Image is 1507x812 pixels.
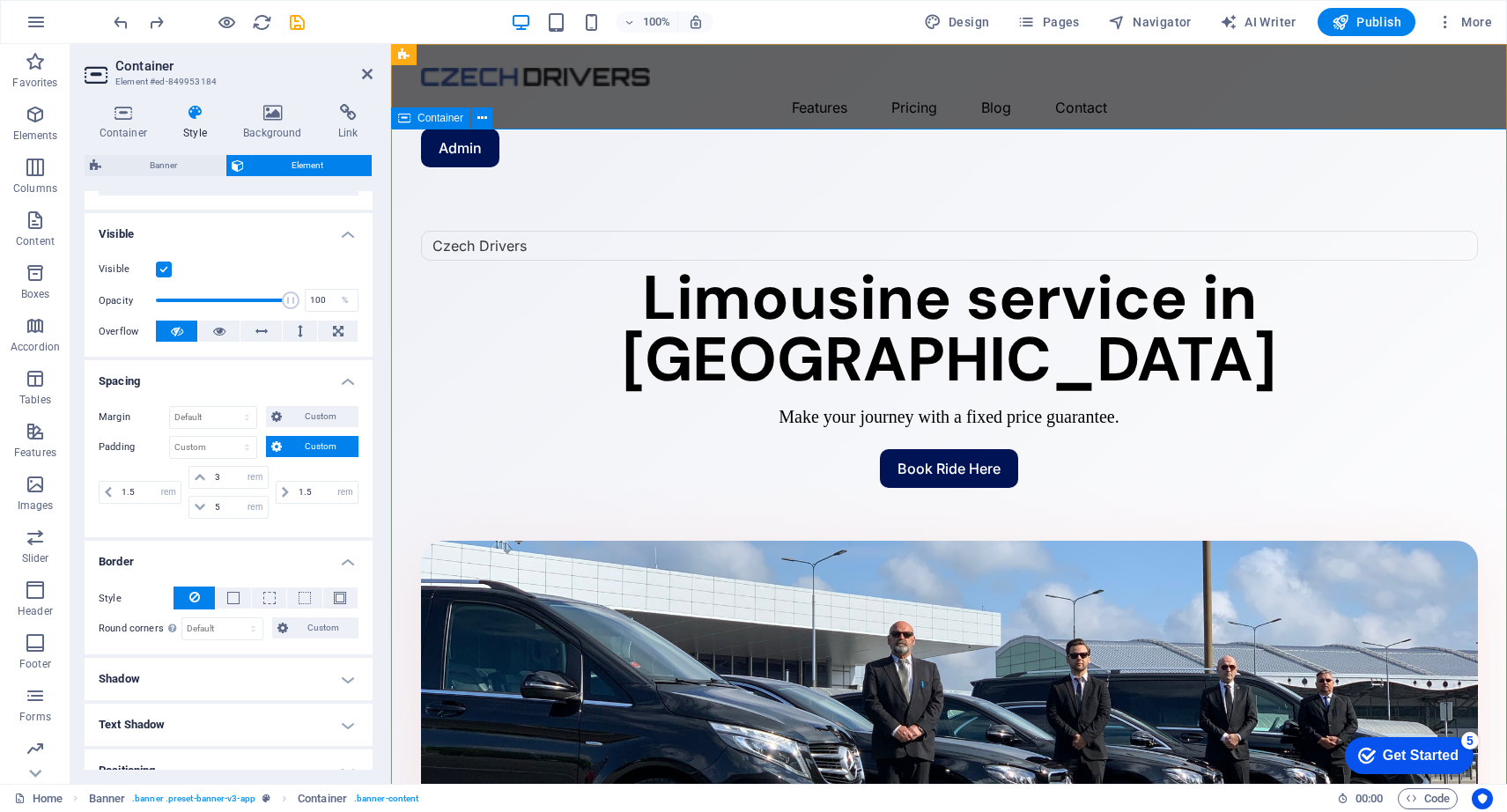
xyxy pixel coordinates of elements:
i: On resize automatically adjust zoom level to fit chosen device. [688,14,704,30]
p: Images [18,498,54,513]
p: Features [14,446,56,460]
button: undo [110,11,131,33]
span: . banner-content [354,788,418,809]
h4: Spacing [85,360,373,392]
label: Margin [99,407,169,428]
span: Element [249,155,367,176]
i: Redo: Change height (Ctrl+Y, ⌘+Y) [146,12,166,33]
div: 5 [130,4,148,21]
button: Design [917,8,997,36]
label: Padding [99,437,169,458]
span: Custom [287,406,353,427]
p: Header [18,604,53,618]
h4: Container [85,104,169,141]
div: % [333,290,358,311]
button: 100% [616,11,678,33]
button: Pages [1010,8,1086,36]
h4: Border [85,541,373,572]
span: Click to select. Double-click to edit [89,788,126,809]
button: Usercentrics [1472,788,1493,809]
h4: Background [229,104,324,141]
button: Custom [272,617,358,639]
label: Round corners [99,618,181,639]
h2: Container [115,58,373,74]
button: More [1429,8,1499,36]
p: Slider [22,551,49,565]
button: Publish [1318,8,1415,36]
span: More [1437,13,1492,31]
a: Click to cancel selection. Double-click to open Pages [14,788,63,809]
label: Style [99,588,174,609]
div: Get Started [52,19,128,35]
p: Accordion [11,340,60,354]
span: 00 00 [1356,788,1383,809]
span: Custom [287,436,353,457]
button: Custom [266,436,358,457]
span: Click to select. Double-click to edit [298,788,347,809]
p: Favorites [12,76,57,90]
h4: Shadow [85,658,373,700]
span: AI Writer [1220,13,1296,31]
span: Custom [293,617,353,639]
nav: breadcrumb [89,788,419,809]
button: Banner [85,155,225,176]
span: : [1368,792,1370,805]
span: Pages [1017,13,1079,31]
button: save [286,11,307,33]
span: . banner .preset-banner-v3-app [132,788,255,809]
p: Elements [13,129,58,143]
label: Visible [99,259,156,280]
h6: Session time [1337,788,1384,809]
h4: Style [169,104,229,141]
h3: Element #ed-849953184 [115,74,337,90]
p: Content [16,234,55,248]
h4: Visible [85,213,373,245]
p: Columns [13,181,57,196]
span: Banner [107,155,220,176]
span: Design [924,13,990,31]
p: Forms [19,710,51,724]
i: Save (Ctrl+S) [287,12,307,33]
span: Navigator [1108,13,1192,31]
span: Publish [1332,13,1401,31]
button: Custom [266,406,358,427]
button: Code [1398,788,1458,809]
label: Overflow [99,321,156,343]
h6: 100% [642,11,670,33]
button: redo [145,11,166,33]
h4: Text Shadow [85,704,373,746]
i: Undo: Change height (Ctrl+Z) [111,12,131,33]
p: Footer [19,657,51,671]
h4: Link [323,104,373,141]
p: Tables [19,393,51,407]
div: Design (Ctrl+Alt+Y) [917,8,997,36]
span: Code [1406,788,1450,809]
label: Opacity [99,296,156,306]
h4: Positioning [85,749,373,792]
div: Get Started 5 items remaining, 0% complete [14,9,143,46]
i: Reload page [252,12,272,33]
button: AI Writer [1213,8,1304,36]
i: This element is a customizable preset [262,794,270,803]
p: Boxes [21,287,50,301]
span: Container [417,113,463,123]
button: reload [251,11,272,33]
button: Element [226,155,373,176]
button: Navigator [1101,8,1199,36]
